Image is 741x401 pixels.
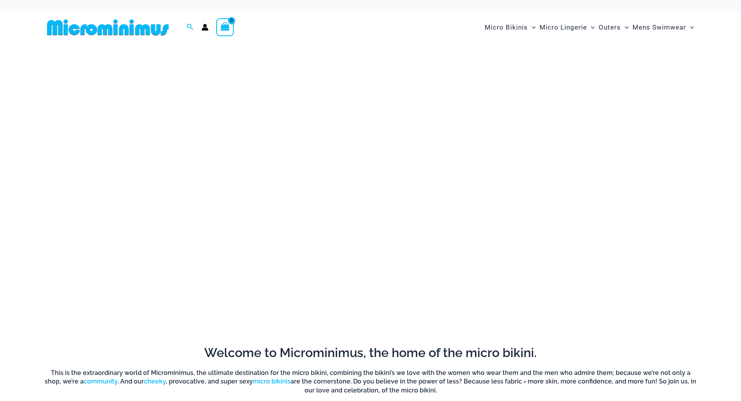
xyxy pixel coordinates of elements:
[632,18,686,37] span: Mens Swimwear
[587,18,595,37] span: Menu Toggle
[631,16,696,39] a: Mens SwimwearMenu ToggleMenu Toggle
[528,18,536,37] span: Menu Toggle
[187,23,194,32] a: Search icon link
[621,18,629,37] span: Menu Toggle
[44,369,697,395] h6: This is the extraordinary world of Microminimus, the ultimate destination for the micro bikini, c...
[44,345,697,361] h2: Welcome to Microminimus, the home of the micro bikini.
[44,19,172,36] img: MM SHOP LOGO FLAT
[144,378,166,385] a: cheeky
[253,378,291,385] a: micro bikinis
[482,14,697,40] nav: Site Navigation
[540,18,587,37] span: Micro Lingerie
[216,18,234,36] a: View Shopping Cart, empty
[84,378,117,385] a: community
[483,16,538,39] a: Micro BikinisMenu ToggleMenu Toggle
[599,18,621,37] span: Outers
[201,24,208,31] a: Account icon link
[597,16,631,39] a: OutersMenu ToggleMenu Toggle
[686,18,694,37] span: Menu Toggle
[485,18,528,37] span: Micro Bikinis
[538,16,597,39] a: Micro LingerieMenu ToggleMenu Toggle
